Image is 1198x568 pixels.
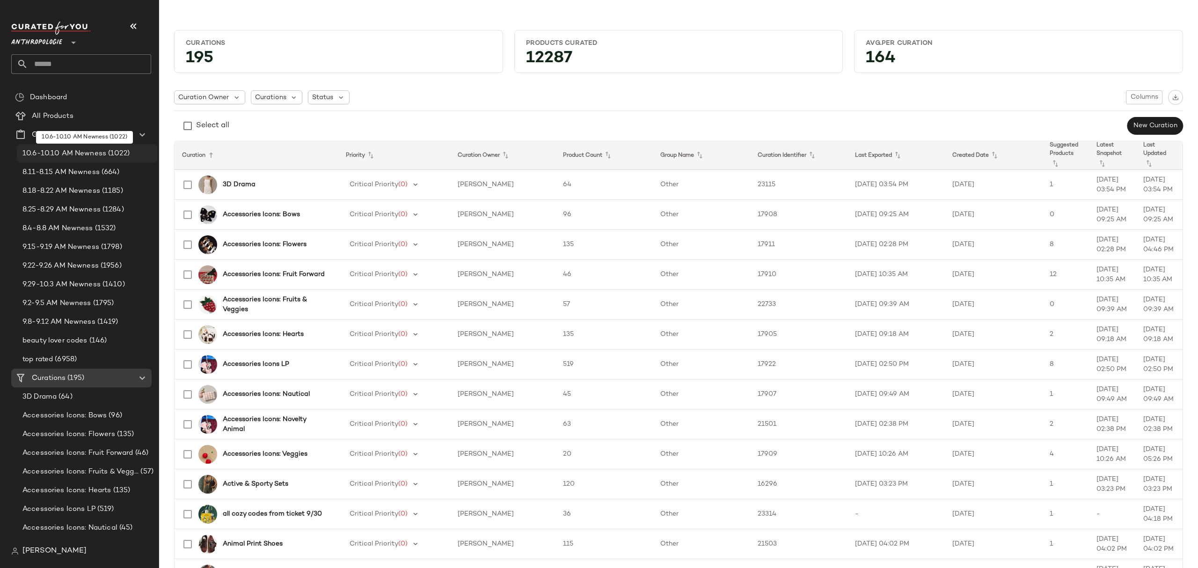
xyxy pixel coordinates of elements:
[133,448,149,459] span: (46)
[847,439,945,469] td: [DATE] 10:26 AM
[653,170,750,200] td: Other
[255,93,286,102] span: Curations
[398,211,408,218] span: (0)
[847,529,945,559] td: [DATE] 04:02 PM
[1133,122,1177,130] span: New Curation
[653,529,750,559] td: Other
[223,479,288,489] b: Active & Sporty Sets
[1136,529,1183,559] td: [DATE] 04:02 PM
[945,379,1042,409] td: [DATE]
[750,200,847,230] td: 17908
[350,181,398,188] span: Critical Priority
[450,200,555,230] td: [PERSON_NAME]
[350,451,398,458] span: Critical Priority
[945,529,1042,559] td: [DATE]
[106,148,130,159] span: (1022)
[653,141,750,170] th: Group Name
[1089,320,1136,350] td: [DATE] 09:18 AM
[22,448,133,459] span: Accessories Icons: Fruit Forward
[1136,141,1183,170] th: Last Updated
[22,429,115,440] span: Accessories Icons: Flowers
[1042,499,1089,529] td: 1
[398,540,408,547] span: (0)
[750,320,847,350] td: 17905
[223,269,325,279] b: Accessories Icons: Fruit Forward
[22,261,99,271] span: 9.22-9.26 AM Newness
[22,204,101,215] span: 8.25-8.29 AM Newness
[198,385,217,404] img: 102079928_068_b
[750,439,847,469] td: 17909
[350,211,398,218] span: Critical Priority
[847,230,945,260] td: [DATE] 02:28 PM
[350,421,398,428] span: Critical Priority
[22,546,87,557] span: [PERSON_NAME]
[847,170,945,200] td: [DATE] 03:54 PM
[99,261,122,271] span: (1956)
[93,130,108,140] span: (12)
[350,510,398,517] span: Critical Priority
[350,301,398,308] span: Critical Priority
[1042,170,1089,200] td: 1
[223,509,322,519] b: all cozy codes from ticket 9/30
[22,504,95,515] span: Accessories Icons LP
[22,167,100,178] span: 8.11-8.15 AM Newness
[99,242,122,253] span: (1798)
[450,350,555,379] td: [PERSON_NAME]
[1042,141,1089,170] th: Suggested Products
[653,439,750,469] td: Other
[450,439,555,469] td: [PERSON_NAME]
[100,167,120,178] span: (664)
[519,51,839,69] div: 12287
[198,475,217,494] img: 4273529130002_037_b
[945,350,1042,379] td: [DATE]
[653,469,750,499] td: Other
[22,485,111,496] span: Accessories Icons: Hearts
[350,241,398,248] span: Critical Priority
[847,200,945,230] td: [DATE] 09:25 AM
[30,92,67,103] span: Dashboard
[32,373,66,384] span: Curations
[32,111,73,122] span: All Products
[945,499,1042,529] td: [DATE]
[750,260,847,290] td: 17910
[57,392,73,402] span: (64)
[555,200,653,230] td: 96
[91,298,114,309] span: (1795)
[1042,230,1089,260] td: 8
[398,181,408,188] span: (0)
[178,51,499,69] div: 195
[750,469,847,499] td: 16296
[945,260,1042,290] td: [DATE]
[450,469,555,499] td: [PERSON_NAME]
[66,373,84,384] span: (195)
[945,200,1042,230] td: [DATE]
[198,205,217,224] img: 105269385_001_b
[1089,141,1136,170] th: Latest Snapshot
[750,379,847,409] td: 17907
[100,186,123,197] span: (1185)
[1042,379,1089,409] td: 1
[53,354,77,365] span: (6958)
[1042,469,1089,499] td: 1
[223,359,289,369] b: Accessories Icons LP
[555,320,653,350] td: 135
[196,120,229,131] div: Select all
[22,354,53,365] span: top rated
[1089,230,1136,260] td: [DATE] 02:28 PM
[1130,94,1158,101] span: Columns
[398,391,408,398] span: (0)
[1089,439,1136,469] td: [DATE] 10:26 AM
[312,93,333,102] span: Status
[22,466,139,477] span: Accessories Icons: Fruits & Veggies
[1089,350,1136,379] td: [DATE] 02:50 PM
[223,295,327,314] b: Accessories Icons: Fruits & Veggies
[1089,260,1136,290] td: [DATE] 10:35 AM
[1136,379,1183,409] td: [DATE] 09:49 AM
[847,141,945,170] th: Last Exported
[1126,90,1162,104] button: Columns
[175,141,338,170] th: Curation
[95,317,118,328] span: (1419)
[847,350,945,379] td: [DATE] 02:50 PM
[750,170,847,200] td: 23115
[223,180,256,189] b: 3D Drama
